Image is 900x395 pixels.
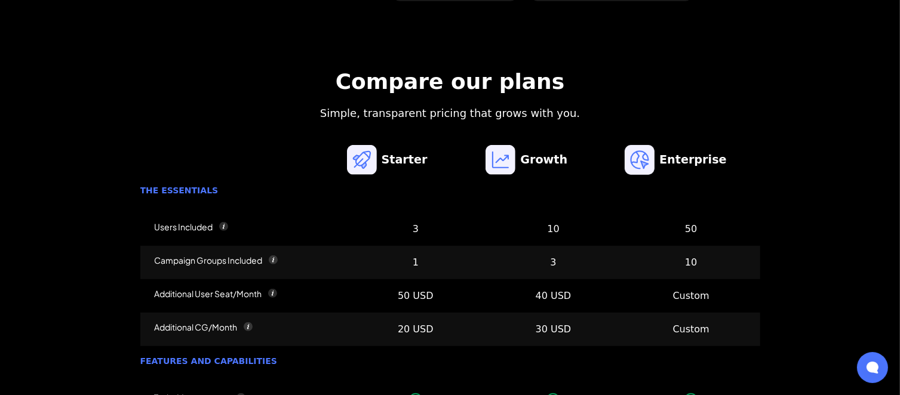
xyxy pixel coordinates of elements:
div: Additional User Seat/Month [155,289,262,299]
h2: Enterprise [659,152,727,169]
div: 30 USD [536,322,572,337]
div: Custom [673,289,709,303]
div: 50 USD [398,289,434,303]
div: 40 USD [536,289,572,303]
div: 1 [413,255,419,270]
h2: Compare our plans [221,68,680,96]
div: Features and capabilities [140,356,760,366]
div: 10 [547,222,559,236]
div: 3 [550,255,556,270]
h2: Growth [520,152,567,169]
div: Custom [673,322,709,337]
div: 3 [413,222,419,236]
div: Users Included [155,222,213,232]
h2: Starter [382,152,428,169]
div: The essentials [140,186,760,196]
div: 20 USD [398,322,434,337]
div: Simple, transparent pricing that grows with you. [221,105,680,121]
div: 10 [685,255,697,270]
div: Additional CG/Month [155,322,238,332]
div: 50 [685,222,697,236]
